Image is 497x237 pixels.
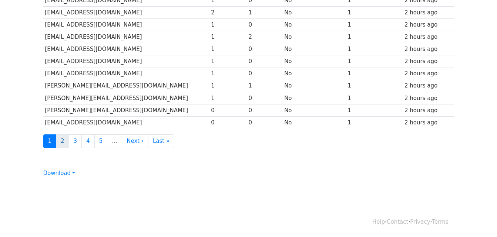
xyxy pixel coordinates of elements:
td: 1 [346,116,403,128]
td: 0 [247,19,283,31]
td: 1 [346,43,403,55]
a: Privacy [410,219,430,225]
td: No [282,68,346,80]
td: No [282,43,346,55]
a: Last » [148,134,174,148]
a: Help [372,219,385,225]
td: 2 hours ago [403,31,454,43]
td: 1 [247,80,283,92]
td: 0 [247,55,283,68]
td: 1 [346,104,403,116]
td: 0 [247,92,283,104]
td: 1 [209,19,246,31]
td: 1 [209,31,246,43]
td: 0 [247,116,283,128]
td: 1 [209,68,246,80]
td: 0 [209,104,246,116]
td: [EMAIL_ADDRESS][DOMAIN_NAME] [43,43,209,55]
td: 1 [209,55,246,68]
a: Contact [387,219,408,225]
td: 1 [346,80,403,92]
td: No [282,80,346,92]
td: [PERSON_NAME][EMAIL_ADDRESS][DOMAIN_NAME] [43,80,209,92]
td: 1 [209,43,246,55]
td: [PERSON_NAME][EMAIL_ADDRESS][DOMAIN_NAME] [43,104,209,116]
a: 3 [69,134,82,148]
td: 0 [247,68,283,80]
td: 1 [209,80,246,92]
iframe: Chat Widget [460,202,497,237]
a: 1 [43,134,57,148]
td: 1 [346,31,403,43]
td: No [282,19,346,31]
td: 2 hours ago [403,55,454,68]
td: 2 [209,7,246,19]
td: 1 [346,55,403,68]
a: 2 [56,134,69,148]
a: 5 [94,134,108,148]
a: Terms [432,219,448,225]
td: [EMAIL_ADDRESS][DOMAIN_NAME] [43,68,209,80]
td: [EMAIL_ADDRESS][DOMAIN_NAME] [43,19,209,31]
td: [PERSON_NAME][EMAIL_ADDRESS][DOMAIN_NAME] [43,92,209,104]
td: 1 [346,92,403,104]
a: Download [43,170,75,176]
td: No [282,31,346,43]
td: 2 hours ago [403,116,454,128]
td: 0 [247,43,283,55]
td: [EMAIL_ADDRESS][DOMAIN_NAME] [43,31,209,43]
td: 2 hours ago [403,43,454,55]
td: 2 [247,31,283,43]
td: 1 [209,92,246,104]
td: 2 hours ago [403,80,454,92]
td: 1 [346,19,403,31]
td: 1 [346,68,403,80]
td: [EMAIL_ADDRESS][DOMAIN_NAME] [43,116,209,128]
td: No [282,104,346,116]
td: No [282,7,346,19]
td: 0 [247,104,283,116]
a: Next › [122,134,148,148]
td: 2 hours ago [403,19,454,31]
td: [EMAIL_ADDRESS][DOMAIN_NAME] [43,7,209,19]
td: 2 hours ago [403,92,454,104]
td: No [282,55,346,68]
td: 2 hours ago [403,7,454,19]
a: 4 [81,134,95,148]
td: No [282,116,346,128]
td: [EMAIL_ADDRESS][DOMAIN_NAME] [43,55,209,68]
td: 2 hours ago [403,68,454,80]
td: 0 [209,116,246,128]
td: No [282,92,346,104]
td: 1 [346,7,403,19]
td: 1 [247,7,283,19]
td: 2 hours ago [403,104,454,116]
